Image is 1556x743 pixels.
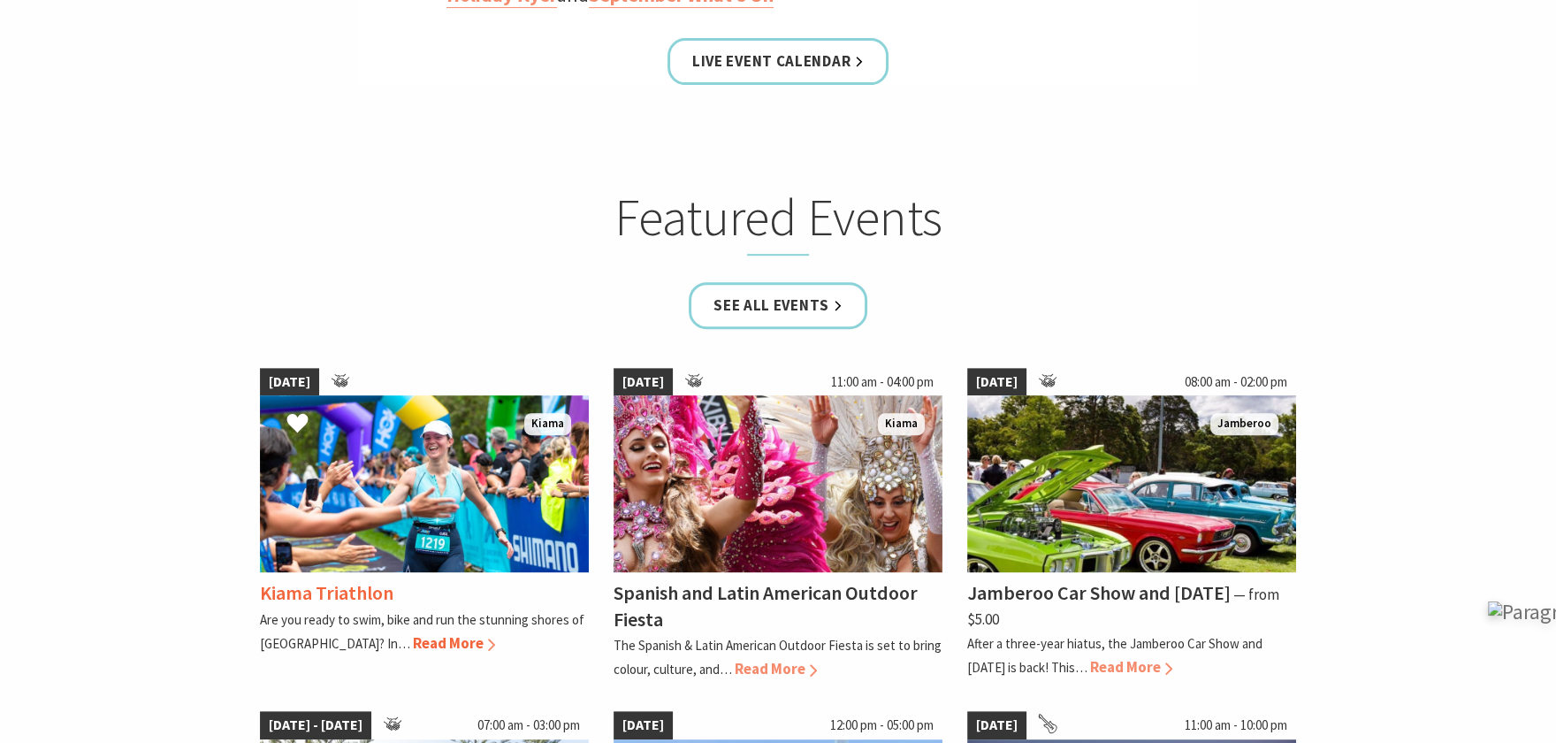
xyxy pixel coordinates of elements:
a: [DATE] 11:00 am - 04:00 pm Dancers in jewelled pink and silver costumes with feathers, holding th... [614,368,942,681]
span: Jamberoo [1210,413,1278,435]
h4: Spanish and Latin American Outdoor Fiesta [614,580,918,631]
a: Live Event Calendar [667,38,889,85]
h4: Jamberoo Car Show and [DATE] [967,580,1231,605]
a: [DATE] 08:00 am - 02:00 pm Jamberoo Car Show Jamberoo Jamberoo Car Show and [DATE] ⁠— from $5.00 ... [967,368,1296,681]
span: Kiama [524,413,571,435]
h4: Kiama Triathlon [260,580,393,605]
span: 12:00 pm - 05:00 pm [821,711,942,739]
p: After a three-year hiatus, the Jamberoo Car Show and [DATE] is back! This… [967,635,1262,676]
span: 07:00 am - 03:00 pm [469,711,589,739]
a: See all Events [689,282,867,329]
img: Dancers in jewelled pink and silver costumes with feathers, holding their hands up while smiling [614,395,942,572]
p: Are you ready to swim, bike and run the stunning shores of [GEOGRAPHIC_DATA]? In… [260,611,584,652]
button: Click to Favourite Kiama Triathlon [269,394,326,455]
span: [DATE] - [DATE] [260,711,371,739]
p: The Spanish & Latin American Outdoor Fiesta is set to bring colour, culture, and… [614,637,942,678]
span: [DATE] [967,368,1026,396]
span: Read More [735,659,817,678]
img: kiamatriathlon [260,395,589,572]
span: 11:00 am - 10:00 pm [1176,711,1296,739]
span: [DATE] [967,711,1026,739]
span: 08:00 am - 02:00 pm [1176,368,1296,396]
span: 11:00 am - 04:00 pm [822,368,942,396]
img: Jamberoo Car Show [967,395,1296,572]
h2: Featured Events [431,187,1125,256]
span: Read More [1090,657,1172,677]
a: [DATE] kiamatriathlon Kiama Kiama Triathlon Are you ready to swim, bike and run the stunning shor... [260,368,589,681]
span: Kiama [878,413,925,435]
span: Read More [413,633,495,653]
span: [DATE] [260,368,319,396]
span: [DATE] [614,368,673,396]
span: [DATE] [614,711,673,739]
span: ⁠— from $5.00 [967,585,1279,628]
